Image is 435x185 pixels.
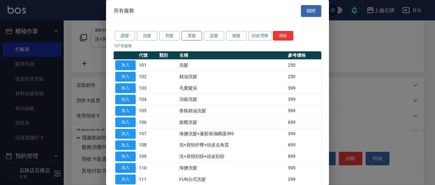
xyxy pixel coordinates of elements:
td: 洗+肩頸紓壓+頭皮去角質 [178,139,286,151]
button: 加入 [115,95,136,105]
button: 護髮 [115,31,135,41]
td: 250 [286,60,321,71]
td: 299 [286,174,321,185]
button: 加入 [115,83,136,93]
button: 清除 [273,31,293,41]
td: 699 [286,139,321,151]
th: 類別 [158,51,178,60]
td: 106 [137,117,158,128]
button: 頭皮理療 [248,31,272,41]
td: 105 [137,105,158,117]
button: 加入 [115,60,136,70]
th: 名稱 [178,51,286,60]
button: 加入 [115,152,136,161]
td: 洗+肩頸刮痧+頭皮刮痧 [178,151,286,162]
td: 頂級洗髮 [178,94,286,105]
td: 399 [286,82,321,94]
td: 海鹽洗髮+蓬鬆保濕瞬護399 [178,128,286,139]
td: 399 [286,94,321,105]
td: 精油洗髮 [178,71,286,83]
td: 899 [286,151,321,162]
button: 加入 [115,140,136,150]
button: 關閉 [301,5,321,17]
td: 250 [286,71,321,83]
td: 599 [286,105,321,117]
td: 香氛精油洗髮 [178,105,286,117]
button: 剪髮 [159,31,180,41]
td: 洗髮 [178,60,286,71]
td: 110 [137,162,158,174]
th: 代號 [137,51,158,60]
td: 毛囊髮浴 [178,82,286,94]
td: 111 [137,174,158,185]
td: 101 [137,60,158,71]
td: 107 [137,128,158,139]
span: 所有服務 [114,8,134,14]
td: 699 [286,117,321,128]
td: 599 [286,162,321,174]
td: 旗艦洗髮 [178,117,286,128]
td: 108 [137,139,158,151]
button: 加入 [115,117,136,127]
button: 加入 [115,174,136,184]
td: 海鹽洗髮 [178,162,286,174]
p: 167 筆服務 [114,43,321,49]
button: 加入 [115,72,136,82]
button: 洗髮 [137,31,157,41]
td: 399 [286,128,321,139]
th: 參考價格 [286,51,321,60]
button: 加入 [115,163,136,173]
td: 104 [137,94,158,105]
button: 燙髮 [182,31,202,41]
td: 103 [137,82,158,94]
td: FUN台式洗髮 [178,174,286,185]
button: 加入 [115,129,136,139]
button: 染髮 [204,31,224,41]
button: 接髮 [226,31,246,41]
td: 102 [137,71,158,83]
button: 加入 [115,106,136,116]
td: 109 [137,151,158,162]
